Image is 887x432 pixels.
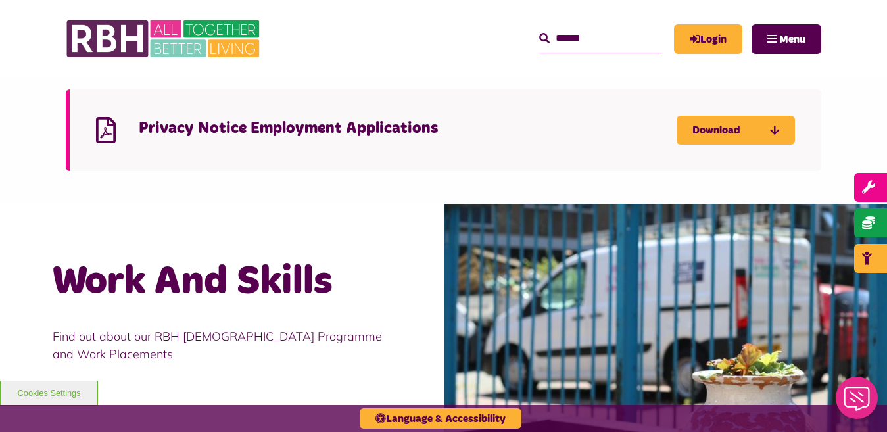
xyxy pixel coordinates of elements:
a: MyRBH [674,24,742,54]
img: RBH [66,13,263,64]
input: Search [539,24,661,53]
a: Download Privacy Notice Employment Applications - open in a new tab [677,116,795,145]
button: Language & Accessibility [360,408,521,429]
h2: Work And Skills [53,256,391,308]
iframe: Netcall Web Assistant for live chat [828,373,887,432]
button: Navigation [752,24,821,54]
p: Find out about our RBH [DEMOGRAPHIC_DATA] Programme and Work Placements [53,327,391,363]
h4: Privacy Notice Employment Applications [139,118,677,139]
span: Menu [779,34,805,45]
